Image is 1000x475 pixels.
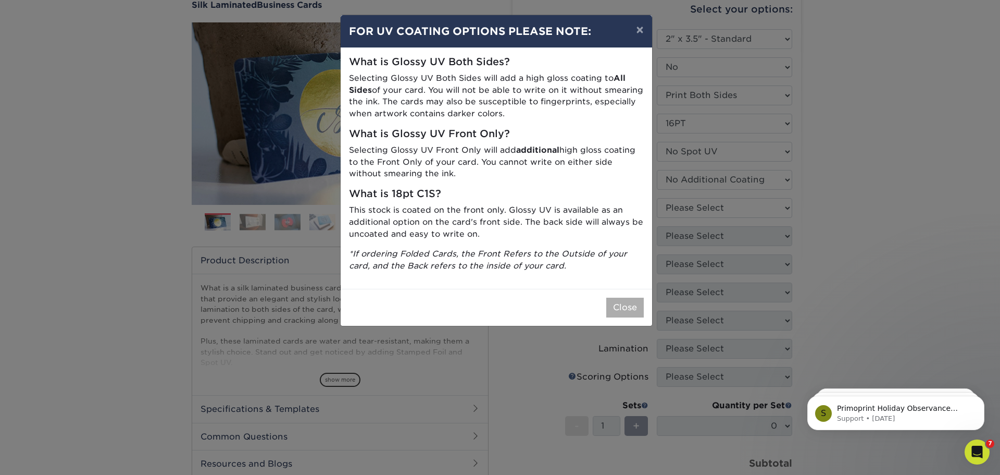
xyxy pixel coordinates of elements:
button: Close [606,298,644,318]
span: 7 [986,440,994,448]
i: *If ordering Folded Cards, the Front Refers to the Outside of your card, and the Back refers to t... [349,249,627,271]
iframe: Intercom notifications message [792,374,1000,447]
strong: All Sides [349,73,626,95]
h4: FOR UV COATING OPTIONS PLEASE NOTE: [349,23,644,39]
span: Primoprint Holiday Observance Please note that our customer service and production departments wi... [45,30,178,153]
h5: What is Glossy UV Front Only? [349,128,644,140]
p: Selecting Glossy UV Front Only will add high gloss coating to the Front Only of your card. You ca... [349,144,644,180]
h5: What is 18pt C1S? [349,188,644,200]
iframe: Intercom live chat [965,440,990,465]
p: Message from Support, sent 19w ago [45,40,180,50]
h5: What is Glossy UV Both Sides? [349,56,644,68]
p: This stock is coated on the front only. Glossy UV is available as an additional option on the car... [349,204,644,240]
strong: additional [516,145,559,155]
button: × [628,15,652,44]
p: Selecting Glossy UV Both Sides will add a high gloss coating to of your card. You will not be abl... [349,72,644,120]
